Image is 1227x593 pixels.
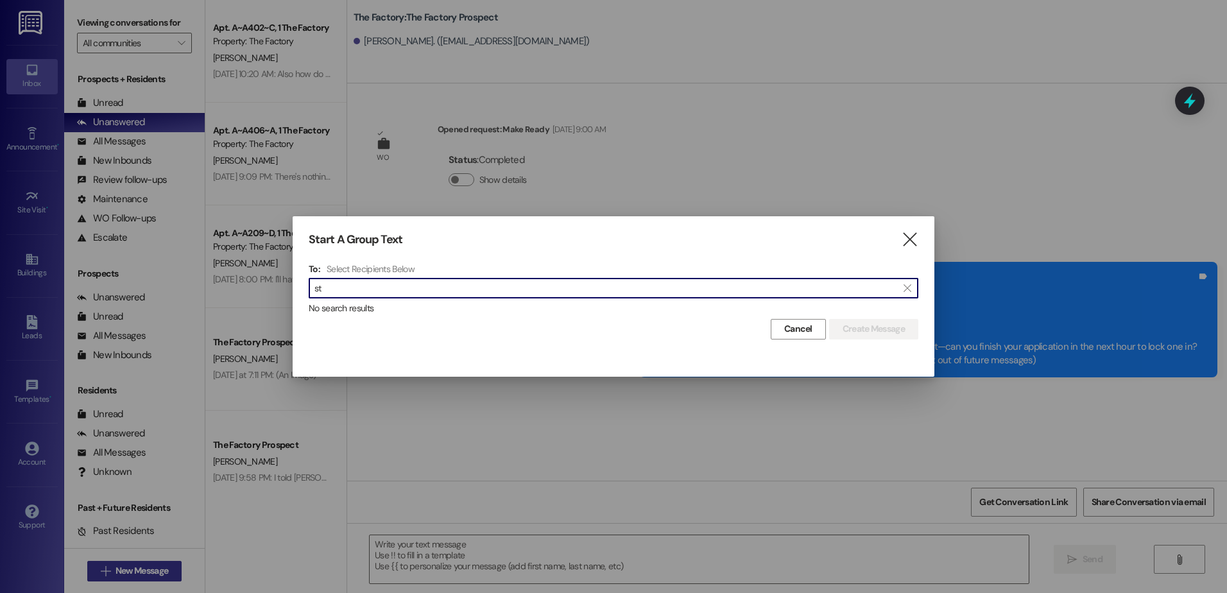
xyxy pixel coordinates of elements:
[771,319,826,339] button: Cancel
[897,279,918,298] button: Clear text
[327,263,415,275] h4: Select Recipients Below
[784,322,812,336] span: Cancel
[843,322,905,336] span: Create Message
[904,283,911,293] i: 
[309,302,918,315] div: No search results
[309,263,320,275] h3: To:
[901,233,918,246] i: 
[829,319,918,339] button: Create Message
[314,279,897,297] input: Search for any contact or apartment
[309,232,402,247] h3: Start A Group Text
